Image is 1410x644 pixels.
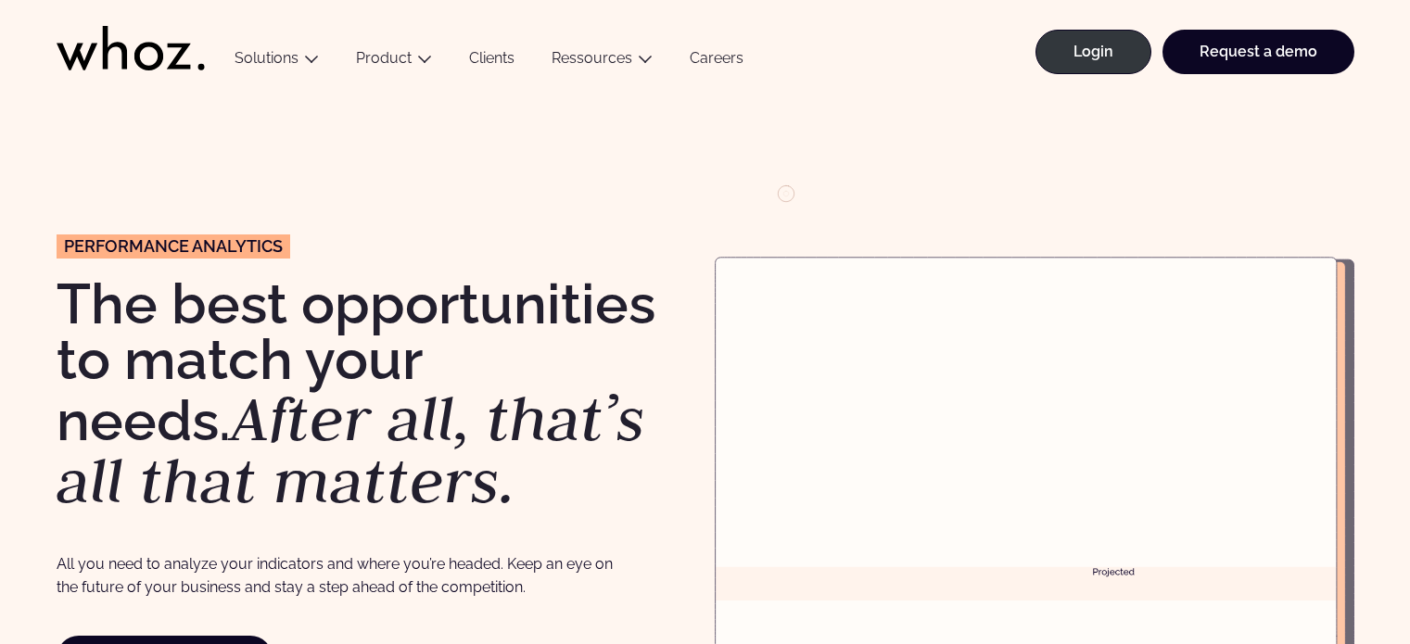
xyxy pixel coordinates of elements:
p: All you need to analyze your indicators and where you’re headed. Keep an eye on the future of you... [57,552,632,600]
em: After all, that’s all that matters. [57,377,645,522]
span: Performance analyTICs [64,238,283,255]
a: Login [1035,30,1151,74]
button: Ressources [533,49,671,74]
button: Solutions [216,49,337,74]
a: Request a demo [1162,30,1354,74]
button: Product [337,49,451,74]
h1: The best opportunities to match your needs. [57,276,696,512]
g: Projected [1093,568,1134,576]
a: Careers [671,49,762,74]
a: Ressources [552,49,632,67]
a: Product [356,49,412,67]
a: Clients [451,49,533,74]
